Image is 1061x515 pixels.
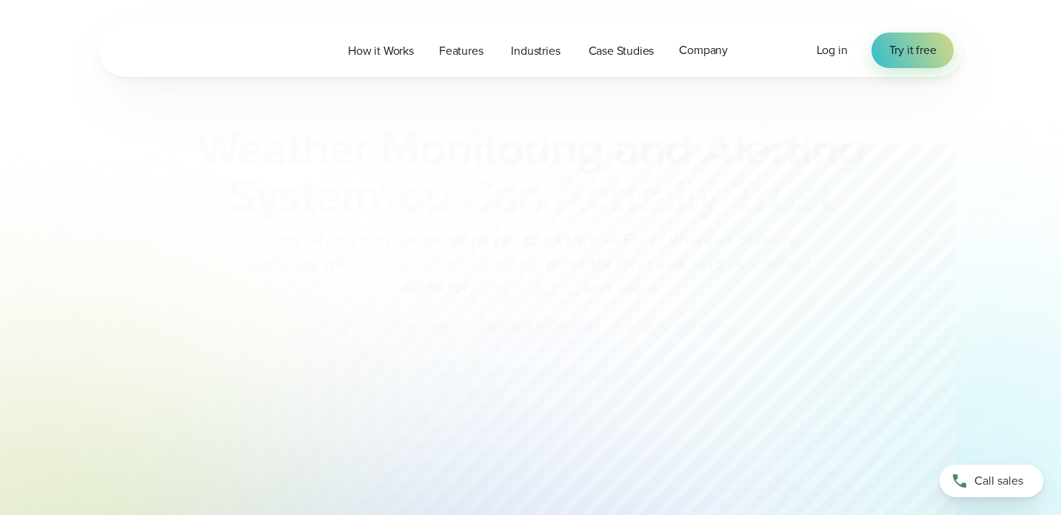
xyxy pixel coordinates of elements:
span: How it Works [348,42,414,60]
a: Try it free [871,33,954,68]
a: Call sales [940,465,1043,497]
span: Company [679,41,728,59]
span: Call sales [974,472,1023,490]
a: Log in [817,41,848,59]
a: Case Studies [576,36,667,66]
span: Features [439,42,483,60]
a: How it Works [335,36,426,66]
span: Case Studies [589,42,655,60]
span: Log in [817,41,848,58]
span: Try it free [889,41,937,59]
span: Industries [511,42,560,60]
